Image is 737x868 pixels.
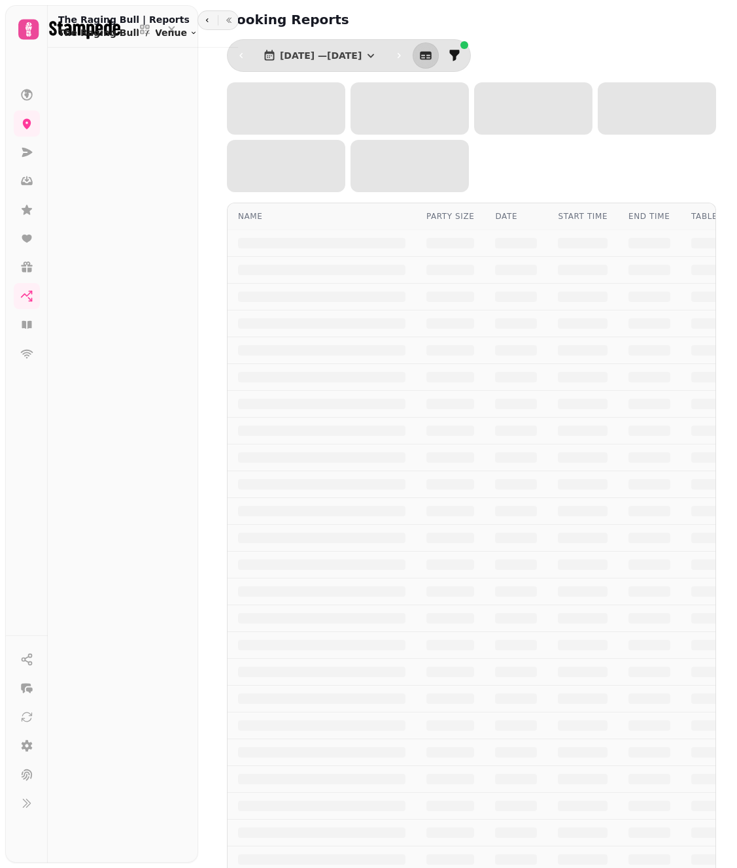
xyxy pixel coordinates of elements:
button: filter [441,42,468,69]
h2: The Raging Bull | Reports [58,13,197,26]
span: [DATE] — [DATE] [280,51,362,60]
div: Party Size [426,211,475,222]
div: Date [495,211,537,222]
p: The Raging Bull [58,26,139,39]
button: [DATE] —[DATE] [252,42,388,69]
div: Tables [691,211,733,222]
h2: Booking Reports [227,10,478,29]
button: Venue [155,26,197,39]
div: End time [628,211,670,222]
div: Name [238,211,405,222]
div: Start time [558,211,608,222]
nav: breadcrumb [58,26,197,39]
